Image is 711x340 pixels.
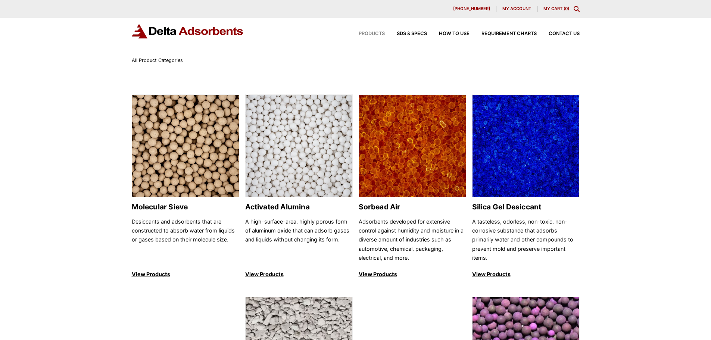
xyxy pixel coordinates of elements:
[472,270,580,279] p: View Products
[132,217,239,263] p: Desiccants and adsorbents that are constructed to absorb water from liquids or gases based on the...
[472,203,580,211] h2: Silica Gel Desiccant
[481,31,537,36] span: Requirement Charts
[132,94,239,279] a: Molecular Sieve Molecular Sieve Desiccants and adsorbents that are constructed to absorb water fr...
[359,270,466,279] p: View Products
[132,24,244,38] img: Delta Adsorbents
[359,94,466,279] a: Sorbead Air Sorbead Air Adsorbents developed for extensive control against humidity and moisture ...
[359,95,466,197] img: Sorbead Air
[246,95,352,197] img: Activated Alumina
[537,31,580,36] a: Contact Us
[245,94,353,279] a: Activated Alumina Activated Alumina A high-surface-area, highly porous form of aluminum oxide tha...
[347,31,385,36] a: Products
[132,95,239,197] img: Molecular Sieve
[439,31,470,36] span: How to Use
[245,270,353,279] p: View Products
[245,217,353,263] p: A high-surface-area, highly porous form of aluminum oxide that can adsorb gases and liquids witho...
[385,31,427,36] a: SDS & SPECS
[359,203,466,211] h2: Sorbead Air
[397,31,427,36] span: SDS & SPECS
[447,6,496,12] a: [PHONE_NUMBER]
[496,6,537,12] a: My account
[473,95,579,197] img: Silica Gel Desiccant
[470,31,537,36] a: Requirement Charts
[359,31,385,36] span: Products
[427,31,470,36] a: How to Use
[543,6,569,11] a: My Cart (0)
[565,6,568,11] span: 0
[453,7,490,11] span: [PHONE_NUMBER]
[132,203,239,211] h2: Molecular Sieve
[245,203,353,211] h2: Activated Alumina
[472,217,580,263] p: A tasteless, odorless, non-toxic, non-corrosive substance that adsorbs primarily water and other ...
[549,31,580,36] span: Contact Us
[574,6,580,12] div: Toggle Modal Content
[132,270,239,279] p: View Products
[359,217,466,263] p: Adsorbents developed for extensive control against humidity and moisture in a diverse amount of i...
[472,94,580,279] a: Silica Gel Desiccant Silica Gel Desiccant A tasteless, odorless, non-toxic, non-corrosive substan...
[132,57,183,63] span: All Product Categories
[502,7,531,11] span: My account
